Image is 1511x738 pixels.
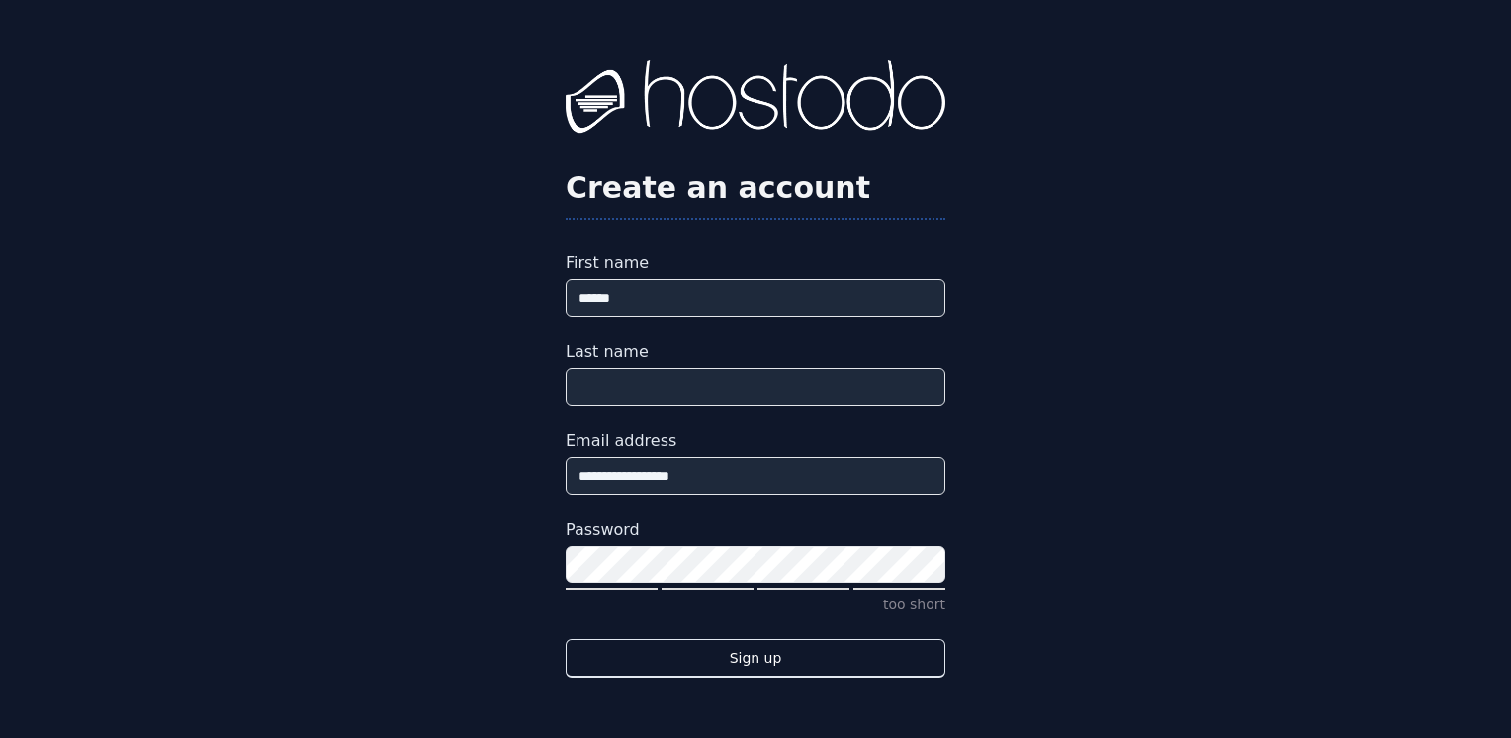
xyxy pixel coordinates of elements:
[566,595,945,615] p: too short
[566,429,945,453] label: Email address
[566,340,945,364] label: Last name
[566,170,945,206] h2: Create an account
[566,639,945,678] button: Sign up
[566,518,945,542] label: Password
[566,60,945,139] img: Hostodo
[566,251,945,275] label: First name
